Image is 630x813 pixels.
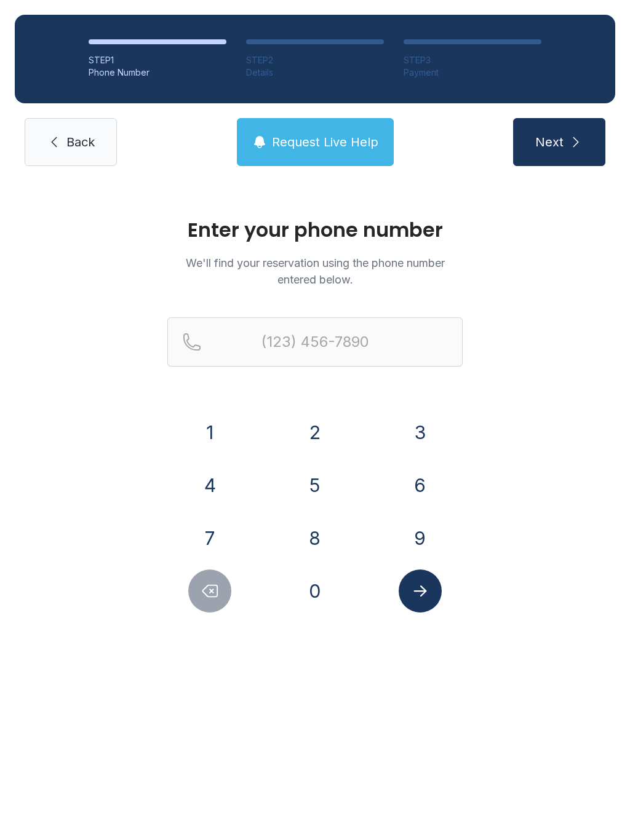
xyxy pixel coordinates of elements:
[399,464,442,507] button: 6
[404,54,541,66] div: STEP 3
[404,66,541,79] div: Payment
[188,411,231,454] button: 1
[188,569,231,613] button: Delete number
[399,517,442,560] button: 9
[188,517,231,560] button: 7
[66,133,95,151] span: Back
[293,464,337,507] button: 5
[89,66,226,79] div: Phone Number
[167,317,463,367] input: Reservation phone number
[293,411,337,454] button: 2
[246,66,384,79] div: Details
[399,411,442,454] button: 3
[293,517,337,560] button: 8
[167,255,463,288] p: We'll find your reservation using the phone number entered below.
[293,569,337,613] button: 0
[188,464,231,507] button: 4
[167,220,463,240] h1: Enter your phone number
[89,54,226,66] div: STEP 1
[535,133,564,151] span: Next
[246,54,384,66] div: STEP 2
[399,569,442,613] button: Submit lookup form
[272,133,378,151] span: Request Live Help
